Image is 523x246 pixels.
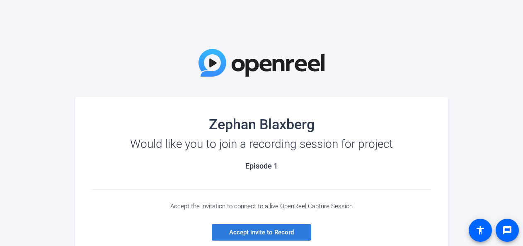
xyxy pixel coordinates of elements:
[229,229,294,236] span: Accept invite to Record
[92,118,431,131] div: Zephan Blaxberg
[212,224,311,241] a: Accept invite to Record
[92,137,431,151] div: Would like you to join a recording session for project
[199,49,324,77] img: OpenReel Logo
[92,162,431,171] h2: Episode 1
[92,203,431,210] div: Accept the invitation to connect to a live OpenReel Capture Session
[502,225,512,235] mat-icon: message
[475,225,485,235] mat-icon: accessibility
